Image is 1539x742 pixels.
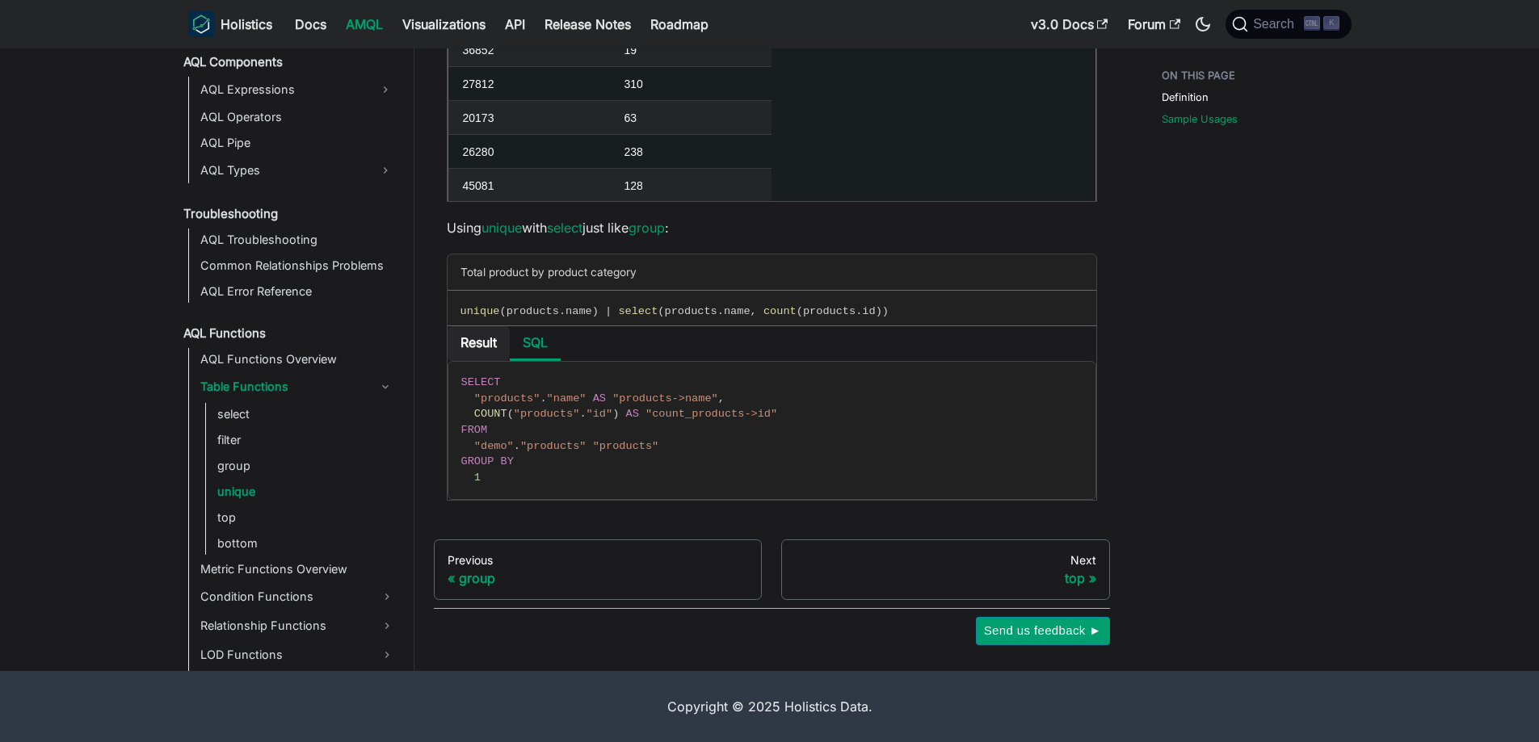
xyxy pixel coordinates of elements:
[221,15,272,34] b: Holistics
[803,305,856,317] span: products
[460,305,500,317] span: unique
[336,11,393,37] a: AMQL
[1226,10,1351,39] button: Search (Ctrl+K)
[179,203,400,225] a: Troubleshooting
[566,305,592,317] span: name
[212,403,400,425] a: select
[976,617,1110,644] button: Send us feedback ►
[448,169,610,202] div: 45081
[547,220,582,236] a: select
[645,408,777,420] span: "count_products->id"
[179,322,400,345] a: AQL Functions
[256,697,1284,716] div: Copyright © 2025 Holistics Data.
[610,101,772,134] div: 63
[1162,111,1238,127] a: Sample Usages
[610,169,772,202] div: 128
[763,305,797,317] span: count
[795,553,1096,568] div: Next
[629,220,665,236] a: group
[474,440,514,452] span: "demo"
[535,11,641,37] a: Release Notes
[507,305,559,317] span: products
[984,620,1102,641] span: Send us feedback ►
[579,408,586,420] span: .
[371,77,400,103] button: Expand sidebar category 'AQL Expressions'
[612,392,718,405] span: "products->name"
[587,408,613,420] span: "id"
[1190,11,1216,37] button: Switch between dark and light mode (currently dark mode)
[618,305,658,317] span: select
[447,218,1097,237] p: Using with just like :
[448,101,610,134] div: 20173
[540,392,546,405] span: .
[605,305,612,317] span: |
[1118,11,1190,37] a: Forum
[1021,11,1118,37] a: v3.0 Docs
[448,570,749,586] div: group
[196,558,400,581] a: Metric Functions Overview
[510,326,561,361] li: SQL
[285,11,336,37] a: Docs
[196,642,400,668] a: LOD Functions
[751,305,757,317] span: ,
[196,584,400,610] a: Condition Functions
[626,408,639,420] span: AS
[196,157,371,183] a: AQL Types
[448,326,510,361] li: Result
[461,424,488,436] span: FROM
[665,305,717,317] span: products
[658,305,664,317] span: (
[448,135,610,168] div: 26280
[495,11,535,37] a: API
[474,472,481,484] span: 1
[434,539,1110,601] nav: Docs pages
[461,376,501,388] span: SELECT
[196,77,371,103] a: AQL Expressions
[393,11,495,37] a: Visualizations
[718,392,725,405] span: ,
[856,305,862,317] span: .
[196,106,400,128] a: AQL Operators
[514,408,580,420] span: "products"
[1162,90,1209,105] a: Definition
[371,157,400,183] button: Expand sidebar category 'AQL Types'
[371,374,400,400] button: Collapse sidebar category 'Table Functions'
[781,539,1110,601] a: Nexttop
[179,51,400,73] a: AQL Components
[212,429,400,451] a: filter
[196,613,400,639] a: Relationship Functions
[499,305,506,317] span: (
[882,305,889,317] span: )
[212,532,400,555] a: bottom
[500,455,513,467] span: BY
[593,392,606,405] span: AS
[474,392,540,405] span: "products"
[610,135,772,168] div: 238
[1323,16,1339,31] kbd: K
[448,67,610,100] div: 27812
[481,220,522,236] a: unique
[610,67,772,100] div: 310
[795,570,1096,586] div: top
[641,11,718,37] a: Roadmap
[520,440,587,452] span: "products"
[188,11,272,37] a: HolisticsHolistics
[196,348,400,371] a: AQL Functions Overview
[448,553,749,568] div: Previous
[593,440,659,452] span: "products"
[196,228,400,251] a: AQL Troubleshooting
[610,33,772,66] div: 19
[188,11,214,37] img: Holistics
[612,408,619,420] span: )
[212,455,400,477] a: group
[862,305,875,317] span: id
[448,254,1096,291] div: Total product by product category
[212,506,400,529] a: top
[212,480,400,503] a: unique
[547,392,587,405] span: "name"
[514,440,520,452] span: .
[876,305,882,317] span: )
[196,280,400,303] a: AQL Error Reference
[592,305,599,317] span: )
[196,374,371,400] a: Table Functions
